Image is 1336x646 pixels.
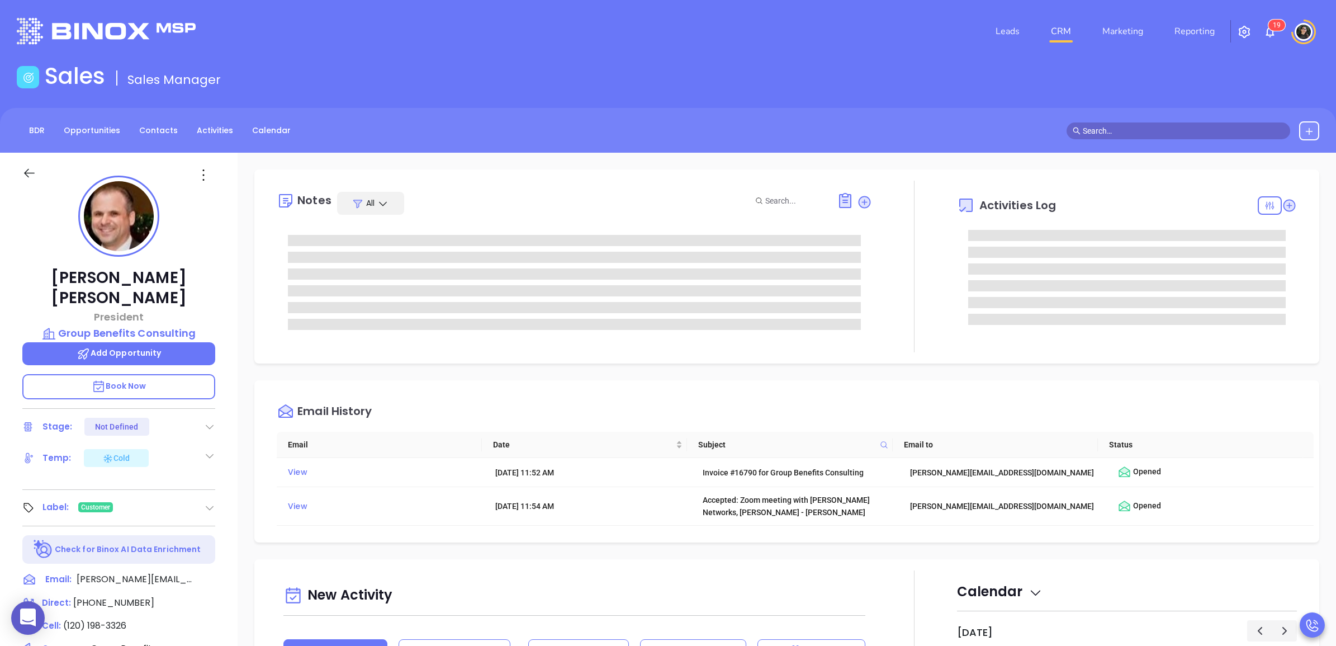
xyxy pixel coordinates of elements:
span: Cell : [42,620,61,631]
span: search [1073,127,1081,135]
img: profile-user [84,181,154,251]
h2: [DATE] [957,626,993,639]
div: Temp: [42,450,72,466]
span: Customer [81,501,111,513]
button: Previous day [1247,620,1272,641]
span: Direct : [42,597,71,609]
span: (120) 198-3326 [63,619,126,632]
img: logo [17,18,196,44]
div: View [288,499,480,514]
button: Next day [1272,620,1297,641]
div: [PERSON_NAME][EMAIL_ADDRESS][DOMAIN_NAME] [910,466,1102,479]
div: Opened [1117,499,1309,513]
div: Notes [297,195,331,206]
img: iconSetting [1238,25,1251,39]
div: Cold [102,451,130,465]
sup: 19 [1268,20,1285,31]
span: All [366,197,375,209]
div: Opened [1117,465,1309,479]
a: Leads [991,20,1024,43]
span: Calendar [957,582,1043,601]
div: Not Defined [95,418,138,436]
p: President [22,309,215,324]
span: Subject [698,438,875,451]
span: [PHONE_NUMBER] [73,596,154,609]
p: Check for Binox AI Data Enrichment [55,544,201,555]
span: Book Now [92,380,146,392]
span: Activities Log [979,200,1056,211]
div: Stage: [42,418,73,435]
span: Add Opportunity [77,347,162,359]
img: Ai-Enrich-DaqCidB-.svg [34,540,53,559]
input: Search... [765,195,825,207]
a: Marketing [1098,20,1148,43]
span: [PERSON_NAME][EMAIL_ADDRESS][DOMAIN_NAME] [77,573,194,586]
div: View [288,465,480,480]
th: Email [277,432,482,458]
a: Reporting [1170,20,1219,43]
div: [DATE] 11:52 AM [495,466,687,479]
div: [DATE] 11:54 AM [495,500,687,512]
a: CRM [1046,20,1076,43]
a: Group Benefits Consulting [22,326,215,341]
div: Label: [42,499,69,516]
div: [PERSON_NAME][EMAIL_ADDRESS][DOMAIN_NAME] [910,500,1102,512]
span: Sales Manager [127,71,221,88]
a: BDR [22,121,51,140]
input: Search… [1083,125,1284,137]
p: [PERSON_NAME] [PERSON_NAME] [22,268,215,308]
th: Email to [893,432,1098,458]
div: Invoice #16790 for Group Benefits Consulting [703,466,894,479]
th: Status [1098,432,1303,458]
span: Email: [45,573,72,587]
div: Email History [297,405,372,421]
a: Calendar [245,121,297,140]
div: New Activity [283,582,865,610]
th: Date [482,432,687,458]
span: 1 [1273,21,1277,29]
img: iconNotification [1263,25,1277,39]
span: Date [493,438,674,451]
div: Accepted: Zoom meeting with [PERSON_NAME] Networks, [PERSON_NAME] - [PERSON_NAME] [703,494,894,518]
a: Contacts [132,121,184,140]
a: Opportunities [57,121,127,140]
span: 9 [1277,21,1281,29]
h1: Sales [45,63,105,89]
a: Activities [190,121,240,140]
img: user [1295,23,1313,41]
